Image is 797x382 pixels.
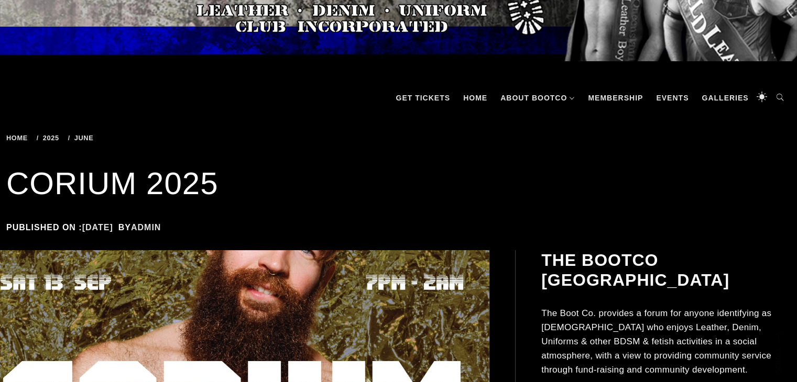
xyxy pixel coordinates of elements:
h2: The BootCo [GEOGRAPHIC_DATA] [541,250,789,290]
a: About BootCo [495,82,580,114]
a: 2025 [37,134,63,142]
span: Published on : [6,223,118,232]
a: Home [6,134,31,142]
div: Breadcrumbs [6,134,160,142]
a: Membership [583,82,648,114]
a: [DATE] [82,223,113,232]
a: admin [131,223,161,232]
a: GET TICKETS [390,82,455,114]
h1: CORIUM 2025 [6,163,791,205]
p: The Boot Co. provides a forum for anyone identifying as [DEMOGRAPHIC_DATA] who enjoys Leather, De... [541,306,789,377]
a: June [68,134,97,142]
a: Galleries [696,82,754,114]
span: by [118,223,167,232]
a: Home [458,82,493,114]
a: Events [651,82,694,114]
strong: Scroll [774,347,782,374]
